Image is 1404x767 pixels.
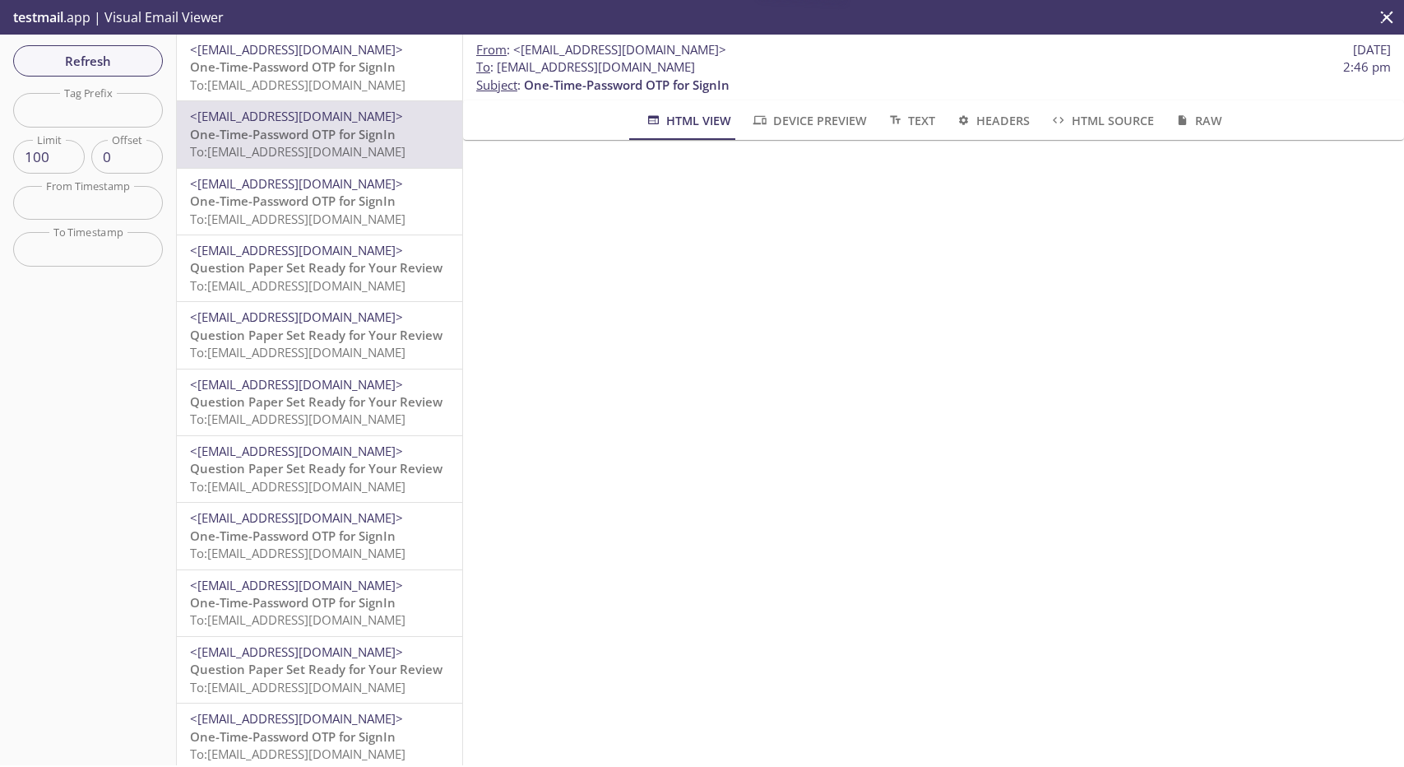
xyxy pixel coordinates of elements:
span: To: [EMAIL_ADDRESS][DOMAIN_NAME] [190,344,405,360]
span: To: [EMAIL_ADDRESS][DOMAIN_NAME] [190,679,405,695]
span: : [EMAIL_ADDRESS][DOMAIN_NAME] [476,58,695,76]
span: One-Time-Password OTP for SignIn [190,58,396,75]
span: testmail [13,8,63,26]
span: Device Preview [751,110,866,131]
span: Question Paper Set Ready for Your Review [190,393,443,410]
span: Question Paper Set Ready for Your Review [190,661,443,677]
span: <[EMAIL_ADDRESS][DOMAIN_NAME]> [190,309,403,325]
div: <[EMAIL_ADDRESS][DOMAIN_NAME]>Question Paper Set Ready for Your ReviewTo:[EMAIL_ADDRESS][DOMAIN_N... [177,235,462,301]
span: 2:46 pm [1343,58,1391,76]
span: To [476,58,490,75]
div: <[EMAIL_ADDRESS][DOMAIN_NAME]>One-Time-Password OTP for SignInTo:[EMAIL_ADDRESS][DOMAIN_NAME] [177,101,462,167]
span: Subject [476,77,517,93]
span: : [476,41,726,58]
div: <[EMAIL_ADDRESS][DOMAIN_NAME]>One-Time-Password OTP for SignInTo:[EMAIL_ADDRESS][DOMAIN_NAME] [177,169,462,235]
span: Question Paper Set Ready for Your Review [190,259,443,276]
div: <[EMAIL_ADDRESS][DOMAIN_NAME]>Question Paper Set Ready for Your ReviewTo:[EMAIL_ADDRESS][DOMAIN_N... [177,637,462,703]
span: To: [EMAIL_ADDRESS][DOMAIN_NAME] [190,143,405,160]
span: <[EMAIL_ADDRESS][DOMAIN_NAME]> [190,577,403,593]
span: <[EMAIL_ADDRESS][DOMAIN_NAME]> [190,443,403,459]
span: <[EMAIL_ADDRESS][DOMAIN_NAME]> [190,644,403,660]
div: <[EMAIL_ADDRESS][DOMAIN_NAME]>One-Time-Password OTP for SignInTo:[EMAIL_ADDRESS][DOMAIN_NAME] [177,570,462,636]
span: Refresh [26,50,150,72]
div: <[EMAIL_ADDRESS][DOMAIN_NAME]>Question Paper Set Ready for Your ReviewTo:[EMAIL_ADDRESS][DOMAIN_N... [177,302,462,368]
span: One-Time-Password OTP for SignIn [190,594,396,611]
p: : [476,58,1391,94]
span: To: [EMAIL_ADDRESS][DOMAIN_NAME] [190,411,405,427]
span: <[EMAIL_ADDRESS][DOMAIN_NAME]> [190,175,403,192]
span: To: [EMAIL_ADDRESS][DOMAIN_NAME] [190,478,405,495]
div: <[EMAIL_ADDRESS][DOMAIN_NAME]>Question Paper Set Ready for Your ReviewTo:[EMAIL_ADDRESS][DOMAIN_N... [177,370,462,435]
span: One-Time-Password OTP for SignIn [190,193,396,209]
span: From [476,41,507,58]
span: <[EMAIL_ADDRESS][DOMAIN_NAME]> [190,108,403,124]
span: To: [EMAIL_ADDRESS][DOMAIN_NAME] [190,211,405,227]
span: <[EMAIL_ADDRESS][DOMAIN_NAME]> [190,376,403,393]
span: HTML View [645,110,731,131]
span: Question Paper Set Ready for Your Review [190,460,443,476]
span: [DATE] [1353,41,1391,58]
span: <[EMAIL_ADDRESS][DOMAIN_NAME]> [190,710,403,727]
span: <[EMAIL_ADDRESS][DOMAIN_NAME]> [190,41,403,58]
span: One-Time-Password OTP for SignIn [524,77,730,93]
div: <[EMAIL_ADDRESS][DOMAIN_NAME]>One-Time-Password OTP for SignInTo:[EMAIL_ADDRESS][DOMAIN_NAME] [177,503,462,569]
span: Text [887,110,935,131]
span: <[EMAIL_ADDRESS][DOMAIN_NAME]> [190,509,403,526]
span: <[EMAIL_ADDRESS][DOMAIN_NAME]> [513,41,726,58]
span: To: [EMAIL_ADDRESS][DOMAIN_NAME] [190,746,405,762]
span: To: [EMAIL_ADDRESS][DOMAIN_NAME] [190,545,405,561]
div: <[EMAIL_ADDRESS][DOMAIN_NAME]>Question Paper Set Ready for Your ReviewTo:[EMAIL_ADDRESS][DOMAIN_N... [177,436,462,502]
span: HTML Source [1050,110,1153,131]
button: Refresh [13,45,163,77]
span: To: [EMAIL_ADDRESS][DOMAIN_NAME] [190,77,405,93]
span: One-Time-Password OTP for SignIn [190,528,396,544]
div: <[EMAIL_ADDRESS][DOMAIN_NAME]>One-Time-Password OTP for SignInTo:[EMAIL_ADDRESS][DOMAIN_NAME] [177,35,462,100]
span: To: [EMAIL_ADDRESS][DOMAIN_NAME] [190,277,405,294]
span: One-Time-Password OTP for SignIn [190,728,396,745]
span: Raw [1174,110,1222,131]
span: <[EMAIL_ADDRESS][DOMAIN_NAME]> [190,242,403,258]
span: To: [EMAIL_ADDRESS][DOMAIN_NAME] [190,611,405,628]
span: Headers [955,110,1030,131]
span: Question Paper Set Ready for Your Review [190,327,443,343]
span: One-Time-Password OTP for SignIn [190,126,396,142]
